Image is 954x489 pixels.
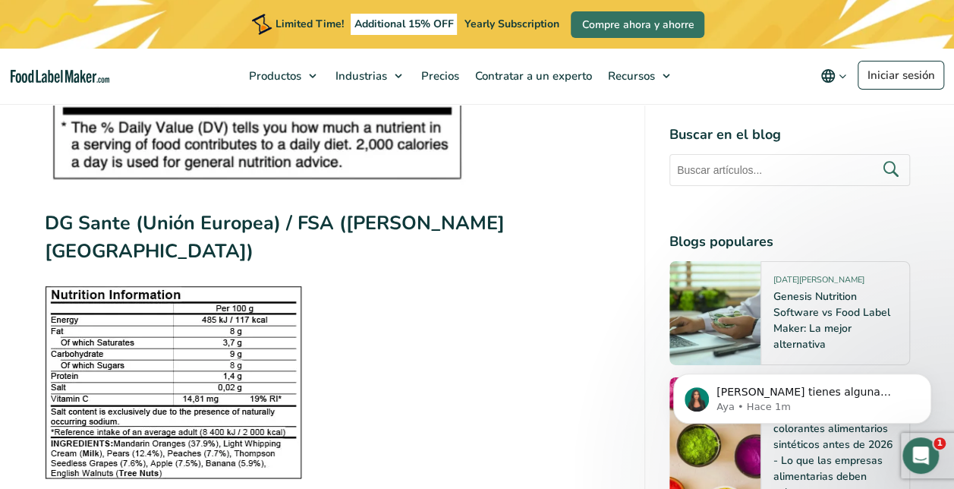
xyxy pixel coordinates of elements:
a: Industrias [328,49,410,103]
a: Contratar a un experto [468,49,597,103]
h4: Blogs populares [669,232,910,252]
span: Yearly Subscription [464,17,559,31]
span: Additional 15% OFF [351,14,458,35]
span: 1 [934,437,946,450]
h4: Buscar en el blog [669,125,910,145]
span: [DATE][PERSON_NAME] [773,274,864,292]
a: Precios [414,49,464,103]
span: Industrias [331,68,389,84]
input: Buscar artículos... [669,154,910,186]
iframe: Intercom live chat [902,437,939,474]
h3: DG Sante (Unión Europea) / FSA ([PERSON_NAME][GEOGRAPHIC_DATA]) [45,210,620,274]
span: Contratar a un experto [471,68,593,84]
span: Productos [244,68,303,84]
a: Genesis Nutrition Software vs Food Label Maker: La mejor alternativa [773,289,890,352]
span: Limited Time! [275,17,344,31]
a: Recursos [600,49,678,103]
span: Precios [417,68,461,84]
iframe: Intercom notifications mensaje [650,342,954,448]
a: Iniciar sesión [858,61,944,90]
a: Compre ahora y ahorre [571,11,704,38]
a: Productos [241,49,324,103]
span: Recursos [603,68,656,84]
